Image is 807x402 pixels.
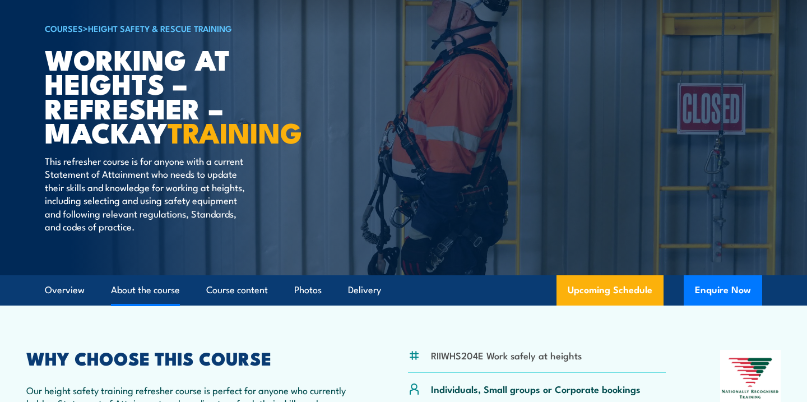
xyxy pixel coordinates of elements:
[168,110,302,153] strong: TRAINING
[431,382,641,395] p: Individuals, Small groups or Corporate bookings
[556,275,664,306] a: Upcoming Schedule
[348,275,381,305] a: Delivery
[45,275,85,305] a: Overview
[45,154,249,233] p: This refresher course is for anyone with a current Statement of Attainment who needs to update th...
[294,275,322,305] a: Photos
[45,21,322,35] h6: >
[111,275,180,305] a: About the course
[45,22,83,34] a: COURSES
[206,275,268,305] a: Course content
[431,349,582,362] li: RIIWHS204E Work safely at heights
[684,275,762,306] button: Enquire Now
[88,22,232,34] a: Height Safety & Rescue Training
[45,47,322,144] h1: Working at heights – refresher – Mackay
[26,350,354,366] h2: WHY CHOOSE THIS COURSE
